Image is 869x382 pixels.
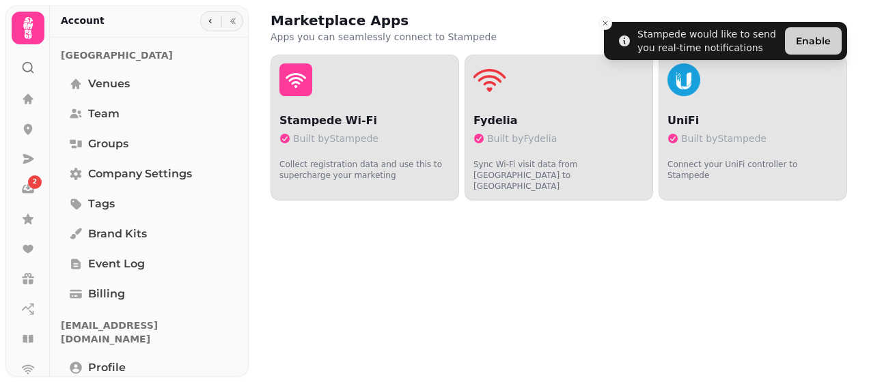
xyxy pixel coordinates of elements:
span: Team [88,106,120,122]
a: Billing [61,280,238,308]
span: Tags [88,196,115,212]
img: UniFi favicon [667,63,700,96]
span: Built by Stampede [293,132,378,145]
a: Team [61,100,238,128]
p: Apps you can seamlessly connect to Stampede [271,30,620,44]
span: Event log [88,256,145,272]
p: Collect registration data and use this to supercharge your marketing [279,148,450,181]
span: Company settings [88,166,192,182]
button: Close toast [598,16,612,30]
p: Stampede Wi-Fi [279,113,450,129]
span: Profile [88,359,126,376]
a: Tags [61,190,238,218]
button: UniFi faviconUniFiBuilt byStampedeConnect your UniFi controller to Stampede [659,55,847,201]
a: Brand Kits [61,220,238,248]
span: Built by Fydelia [487,132,557,145]
span: Built by Stampede [681,132,767,145]
p: [EMAIL_ADDRESS][DOMAIN_NAME] [61,313,238,351]
a: Company settings [61,160,238,188]
span: 2 [33,177,37,187]
p: UniFi [667,113,838,129]
p: Sync Wi-Fi visit data from [GEOGRAPHIC_DATA] to [GEOGRAPHIC_DATA] [473,148,644,192]
span: Billing [88,286,125,302]
a: 2 [14,175,42,203]
div: Stampede would like to send you real-time notifications [637,27,780,55]
span: Brand Kits [88,226,147,242]
span: Venues [88,76,130,92]
button: Enable [785,27,842,55]
button: Fydelia faviconFydeliaBuilt byFydeliaSync Wi-Fi visit data from [GEOGRAPHIC_DATA] to [GEOGRAPHIC_... [465,55,653,201]
img: Fydelia favicon [473,63,506,96]
button: Stampede Wi-FiBuilt byStampedeCollect registration data and use this to supercharge your marketing [271,55,459,201]
h2: Marketplace Apps [271,11,533,30]
a: Event log [61,250,238,278]
a: Groups [61,130,238,158]
p: [GEOGRAPHIC_DATA] [61,43,238,68]
a: Venues [61,70,238,98]
h2: Account [61,14,105,27]
a: Profile [61,354,238,381]
span: Groups [88,136,128,152]
p: Connect your UniFi controller to Stampede [667,148,838,181]
p: Fydelia [473,113,644,129]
